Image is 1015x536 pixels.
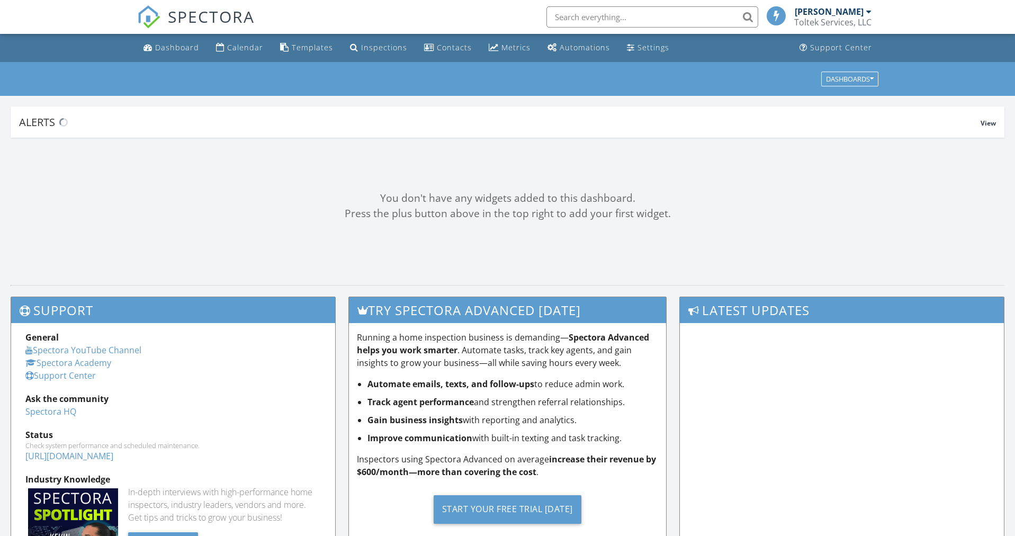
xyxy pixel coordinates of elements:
li: and strengthen referral relationships. [367,396,659,408]
div: Press the plus button above in the top right to add your first widget. [11,206,1004,221]
a: Calendar [212,38,267,58]
div: You don't have any widgets added to this dashboard. [11,191,1004,206]
input: Search everything... [546,6,758,28]
div: Settings [637,42,669,52]
div: [PERSON_NAME] [795,6,864,17]
strong: Track agent performance [367,396,474,408]
a: Support Center [25,370,96,381]
a: Inspections [346,38,411,58]
a: Support Center [795,38,876,58]
a: SPECTORA [137,14,255,37]
img: The Best Home Inspection Software - Spectora [137,5,160,29]
div: Industry Knowledge [25,473,321,486]
div: Templates [292,42,333,52]
div: In-depth interviews with high-performance home inspectors, industry leaders, vendors and more. Ge... [128,486,321,524]
div: Dashboard [155,42,199,52]
p: Inspectors using Spectora Advanced on average . [357,453,659,478]
strong: increase their revenue by $600/month—more than covering the cost [357,453,656,478]
div: Alerts [19,115,981,129]
div: Automations [560,42,610,52]
div: Dashboards [826,75,874,83]
strong: Improve communication [367,432,472,444]
a: Spectora YouTube Channel [25,344,141,356]
strong: Gain business insights [367,414,463,426]
a: Spectora HQ [25,406,76,417]
li: to reduce admin work. [367,378,659,390]
a: Spectora Academy [25,357,111,369]
h3: Try spectora advanced [DATE] [349,297,667,323]
div: Calendar [227,42,263,52]
div: Contacts [437,42,472,52]
div: Start Your Free Trial [DATE] [434,495,581,524]
a: Settings [623,38,673,58]
span: SPECTORA [168,5,255,28]
h3: Latest Updates [680,297,1004,323]
a: Metrics [484,38,535,58]
strong: Spectora Advanced helps you work smarter [357,332,649,356]
a: Templates [276,38,337,58]
strong: General [25,332,59,343]
button: Dashboards [821,72,878,86]
a: Dashboard [139,38,203,58]
a: [URL][DOMAIN_NAME] [25,450,113,462]
div: Status [25,428,321,441]
p: Running a home inspection business is demanding— . Automate tasks, track key agents, and gain ins... [357,331,659,369]
div: Metrics [501,42,531,52]
a: Automations (Basic) [543,38,614,58]
div: Inspections [361,42,407,52]
strong: Automate emails, texts, and follow-ups [367,378,534,390]
div: Ask the community [25,392,321,405]
a: Start Your Free Trial [DATE] [357,487,659,532]
div: Check system performance and scheduled maintenance. [25,441,321,450]
div: Toltek Services, LLC [794,17,872,28]
li: with built-in texting and task tracking. [367,432,659,444]
h3: Support [11,297,335,323]
div: Support Center [810,42,872,52]
span: View [981,119,996,128]
li: with reporting and analytics. [367,414,659,426]
a: Contacts [420,38,476,58]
